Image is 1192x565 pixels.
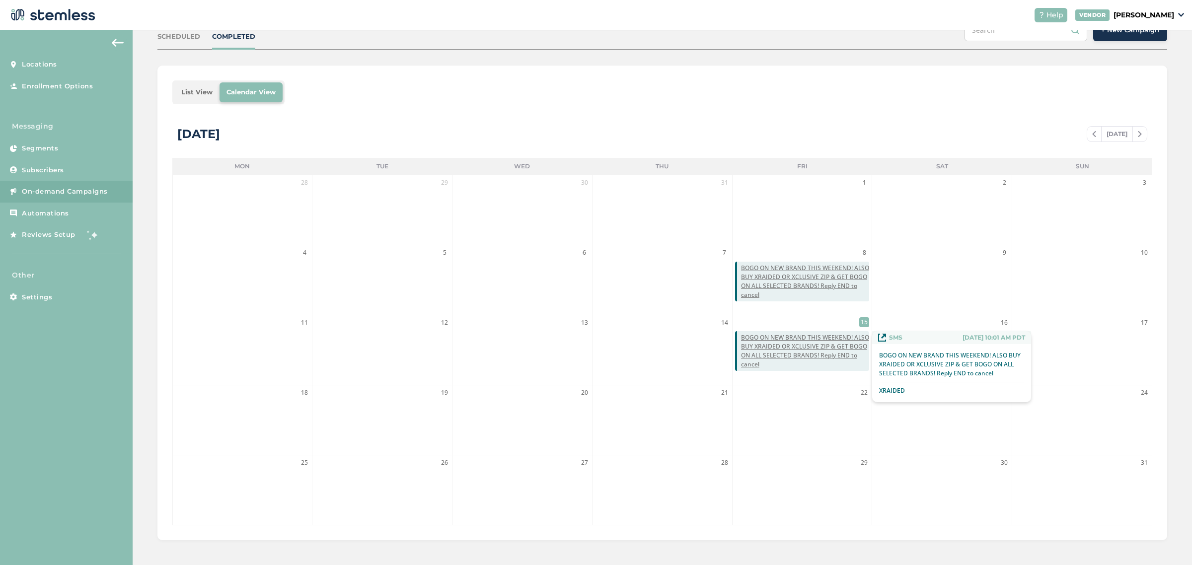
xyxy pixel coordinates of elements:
[220,82,283,102] li: Calendar View
[299,248,309,258] span: 4
[999,178,1009,188] span: 2
[1039,12,1044,18] img: icon-help-white-03924b79.svg
[1101,25,1159,35] span: + New Campaign
[720,388,730,398] span: 21
[580,388,590,398] span: 20
[592,158,732,175] li: Thu
[8,5,95,25] img: logo-dark-0685b13c.svg
[299,458,309,468] span: 25
[879,386,905,395] p: XRAIDED
[1139,178,1149,188] span: 3
[1075,9,1110,21] div: VENDOR
[999,318,1009,328] span: 16
[1142,517,1192,565] iframe: Chat Widget
[1139,318,1149,328] span: 17
[859,317,869,327] span: 15
[580,248,590,258] span: 6
[1012,158,1152,175] li: Sun
[157,32,200,42] div: SCHEDULED
[22,292,52,302] span: Settings
[1092,131,1096,137] img: icon-chevron-left-b8c47ebb.svg
[22,143,58,153] span: Segments
[440,318,449,328] span: 12
[1138,131,1142,137] img: icon-chevron-right-bae969c5.svg
[112,39,124,47] img: icon-arrow-back-accent-c549486e.svg
[440,248,449,258] span: 5
[1093,19,1167,41] button: + New Campaign
[859,458,869,468] span: 29
[999,248,1009,258] span: 9
[1139,458,1149,468] span: 31
[999,458,1009,468] span: 30
[22,187,108,197] span: On-demand Campaigns
[889,333,902,342] span: SMS
[1139,388,1149,398] span: 24
[312,158,452,175] li: Tue
[177,125,220,143] div: [DATE]
[174,82,220,102] li: List View
[299,388,309,398] span: 18
[83,225,103,245] img: glitter-stars-b7820f95.gif
[22,81,93,91] span: Enrollment Options
[452,158,592,175] li: Wed
[741,264,870,299] span: BOGO ON NEW BRAND THIS WEEKEND! ALSO BUY XRAIDED OR XCLUSIVE ZIP & GET BOGO ON ALL SELECTED BRAND...
[22,230,75,240] span: Reviews Setup
[212,32,255,42] div: COMPLETED
[720,458,730,468] span: 28
[872,158,1012,175] li: Sat
[1046,10,1063,20] span: Help
[1139,248,1149,258] span: 10
[440,388,449,398] span: 19
[299,178,309,188] span: 28
[22,209,69,218] span: Automations
[22,165,64,175] span: Subscribers
[440,458,449,468] span: 26
[580,318,590,328] span: 13
[741,333,870,369] span: BOGO ON NEW BRAND THIS WEEKEND! ALSO BUY XRAIDED OR XCLUSIVE ZIP & GET BOGO ON ALL SELECTED BRAND...
[720,248,730,258] span: 7
[859,388,869,398] span: 22
[720,178,730,188] span: 31
[299,318,309,328] span: 11
[580,458,590,468] span: 27
[22,60,57,70] span: Locations
[172,158,312,175] li: Mon
[720,318,730,328] span: 14
[879,351,1024,378] p: BOGO ON NEW BRAND THIS WEEKEND! ALSO BUY XRAIDED OR XCLUSIVE ZIP & GET BOGO ON ALL SELECTED BRAND...
[1101,127,1133,141] span: [DATE]
[859,178,869,188] span: 1
[859,248,869,258] span: 8
[732,158,872,175] li: Fri
[580,178,590,188] span: 30
[965,19,1087,41] input: Search
[1114,10,1174,20] p: [PERSON_NAME]
[1178,13,1184,17] img: icon_down-arrow-small-66adaf34.svg
[963,333,1025,342] span: [DATE] 10:01 AM PDT
[440,178,449,188] span: 29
